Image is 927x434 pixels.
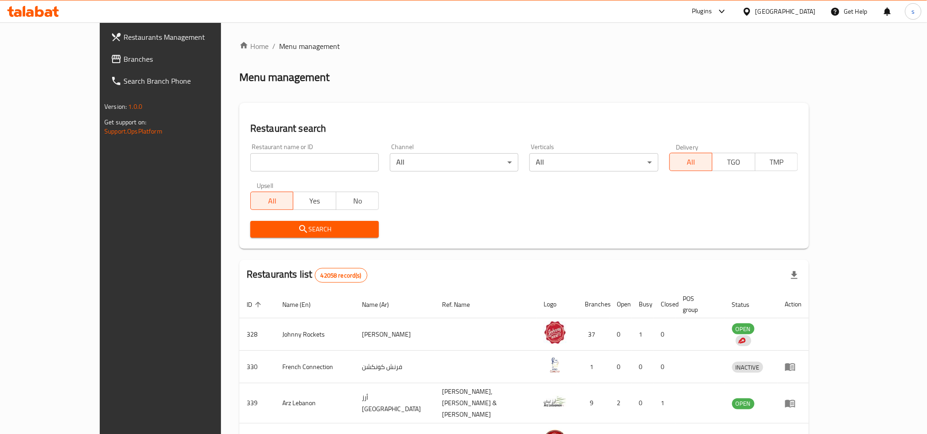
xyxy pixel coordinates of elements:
[631,290,653,318] th: Busy
[275,351,355,383] td: French Connection
[785,361,802,372] div: Menu
[683,293,714,315] span: POS group
[732,398,755,409] div: OPEN
[653,290,675,318] th: Closed
[712,153,755,171] button: TGO
[250,122,798,135] h2: Restaurant search
[258,224,372,235] span: Search
[104,125,162,137] a: Support.OpsPlatform
[785,398,802,409] div: Menu
[577,290,609,318] th: Branches
[732,299,762,310] span: Status
[390,153,518,171] div: All
[669,153,712,171] button: All
[247,268,367,283] h2: Restaurants list
[103,70,254,92] a: Search Branch Phone
[755,153,798,171] button: TMP
[362,299,401,310] span: Name (Ar)
[279,41,340,52] span: Menu management
[239,41,809,52] nav: breadcrumb
[631,383,653,423] td: 0
[759,155,794,169] span: TMP
[674,155,709,169] span: All
[250,153,379,171] input: Search for restaurant name or ID..
[124,32,247,43] span: Restaurants Management
[336,192,379,210] button: No
[544,390,566,413] img: Arz Lebanon
[529,153,658,171] div: All
[716,155,751,169] span: TGO
[254,194,290,208] span: All
[609,290,631,318] th: Open
[732,362,763,373] span: INACTIVE
[315,268,367,283] div: Total records count
[732,362,763,373] div: INACTIVE
[104,101,127,113] span: Version:
[653,351,675,383] td: 0
[577,318,609,351] td: 37
[103,26,254,48] a: Restaurants Management
[297,194,332,208] span: Yes
[653,318,675,351] td: 0
[544,321,566,344] img: Johnny Rockets
[104,116,146,128] span: Get support on:
[755,6,816,16] div: [GEOGRAPHIC_DATA]
[442,299,482,310] span: Ref. Name
[239,318,275,351] td: 328
[911,6,915,16] span: s
[272,41,275,52] li: /
[239,70,329,85] h2: Menu management
[692,6,712,17] div: Plugins
[732,398,755,409] span: OPEN
[676,144,699,150] label: Delivery
[250,221,379,238] button: Search
[544,354,566,376] img: French Connection
[577,351,609,383] td: 1
[577,383,609,423] td: 9
[435,383,536,423] td: [PERSON_NAME],[PERSON_NAME] & [PERSON_NAME]
[275,383,355,423] td: Arz Lebanon
[355,383,435,423] td: أرز [GEOGRAPHIC_DATA]
[609,383,631,423] td: 2
[340,194,375,208] span: No
[738,337,746,345] img: delivery hero logo
[355,351,435,383] td: فرنش كونكشن
[732,324,755,334] span: OPEN
[293,192,336,210] button: Yes
[128,101,142,113] span: 1.0.0
[631,351,653,383] td: 0
[777,290,809,318] th: Action
[282,299,323,310] span: Name (En)
[783,264,805,286] div: Export file
[250,192,293,210] button: All
[631,318,653,351] td: 1
[536,290,577,318] th: Logo
[257,182,274,189] label: Upsell
[239,383,275,423] td: 339
[103,48,254,70] a: Branches
[609,318,631,351] td: 0
[247,299,264,310] span: ID
[355,318,435,351] td: [PERSON_NAME]
[239,351,275,383] td: 330
[736,335,751,346] div: Indicates that the vendor menu management has been moved to DH Catalog service
[124,54,247,64] span: Branches
[315,271,367,280] span: 42058 record(s)
[124,75,247,86] span: Search Branch Phone
[609,351,631,383] td: 0
[653,383,675,423] td: 1
[275,318,355,351] td: Johnny Rockets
